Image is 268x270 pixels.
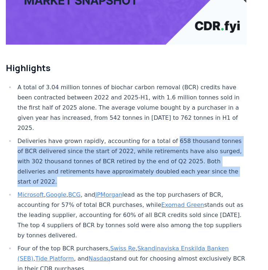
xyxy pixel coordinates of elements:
[110,245,136,252] a: Swiss Re
[95,191,122,198] a: JPMorgan
[68,191,80,198] a: BCG
[15,136,247,187] li: Deliveries have grown rapidly, accounting for a total of 658 thousand tonnes of BCR delivered sin...
[15,190,247,241] li: , , , and lead as the top purchasers of BCR, accounting for 57% of total BCR purchases, while sta...
[15,82,247,133] li: A total of 3.04 million tonnes of biochar carbon removal (BCR) credits have been contracted betwe...
[17,191,44,198] a: Microsoft
[88,255,110,262] a: Nasdaq
[6,62,247,74] h2: Highlights
[46,191,66,198] a: Google
[35,255,74,262] a: Tide Platform
[161,201,204,208] a: Exomad Green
